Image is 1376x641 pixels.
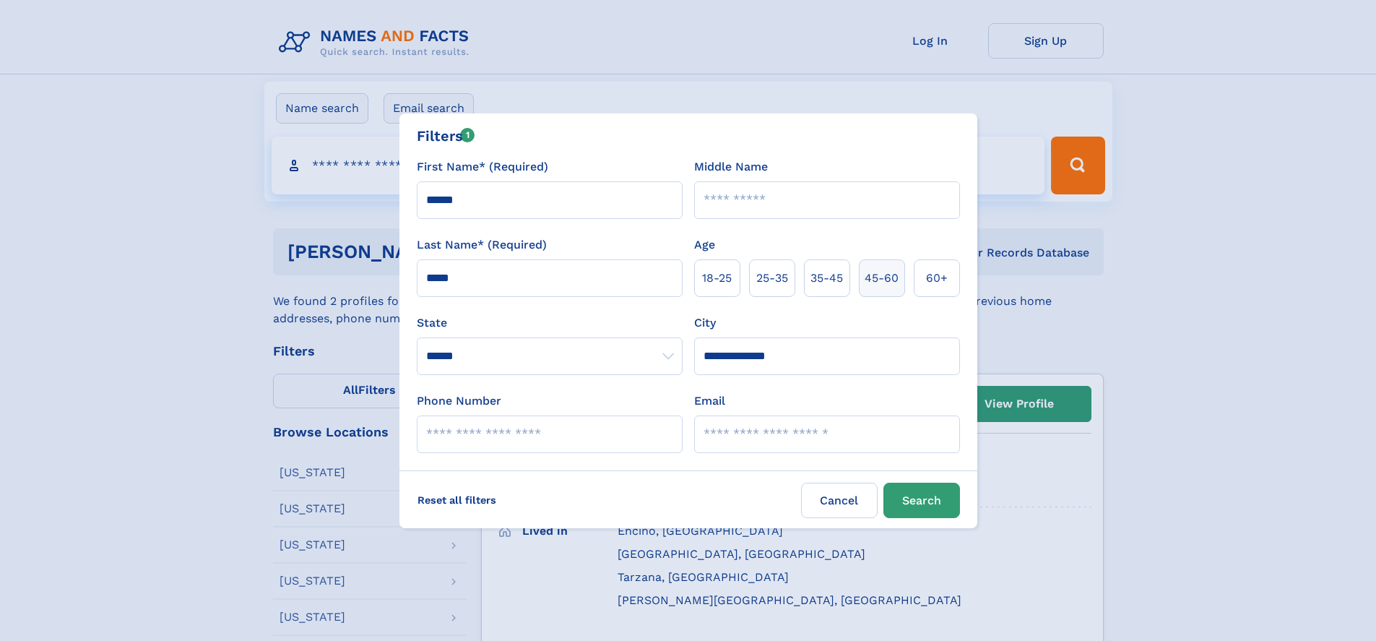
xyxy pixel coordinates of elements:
label: Middle Name [694,158,768,176]
label: City [694,314,716,332]
label: Email [694,392,725,410]
label: Cancel [801,483,878,518]
label: Phone Number [417,392,501,410]
span: 25‑35 [756,270,788,287]
button: Search [883,483,960,518]
div: Filters [417,125,475,147]
span: 45‑60 [865,270,899,287]
label: First Name* (Required) [417,158,548,176]
span: 18‑25 [702,270,732,287]
label: State [417,314,683,332]
label: Age [694,236,715,254]
label: Reset all filters [408,483,506,517]
span: 35‑45 [810,270,843,287]
span: 60+ [926,270,948,287]
label: Last Name* (Required) [417,236,547,254]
